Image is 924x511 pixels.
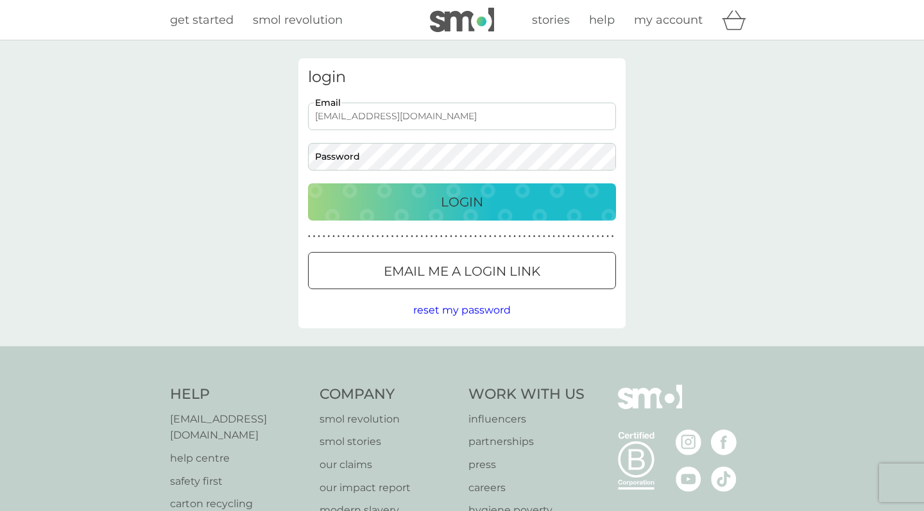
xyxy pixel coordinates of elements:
[722,7,754,33] div: basket
[592,233,594,240] p: ●
[552,233,555,240] p: ●
[524,233,526,240] p: ●
[357,233,359,240] p: ●
[430,8,494,32] img: smol
[459,233,462,240] p: ●
[253,11,343,29] a: smol revolution
[308,68,616,87] h3: login
[468,433,585,450] p: partnerships
[518,233,521,240] p: ●
[320,457,456,473] a: our claims
[308,233,311,240] p: ●
[420,233,423,240] p: ●
[441,192,483,212] p: Login
[597,233,599,240] p: ●
[377,233,379,240] p: ●
[352,233,355,240] p: ●
[308,183,616,221] button: Login
[513,233,516,240] p: ●
[474,233,477,240] p: ●
[499,233,501,240] p: ●
[618,385,682,428] img: smol
[532,11,570,29] a: stories
[528,233,531,240] p: ●
[413,304,511,316] span: reset my password
[313,233,316,240] p: ●
[711,466,737,492] img: visit the smol Tiktok page
[320,433,456,450] a: smol stories
[170,385,307,405] h4: Help
[320,411,456,428] a: smol revolution
[612,233,614,240] p: ●
[170,411,307,444] a: [EMAIL_ADDRESS][DOMAIN_NAME]
[711,430,737,455] img: visit the smol Facebook page
[538,233,540,240] p: ●
[308,252,616,289] button: Email me a login link
[468,480,585,496] a: careers
[435,233,438,240] p: ●
[342,233,345,240] p: ●
[323,233,325,240] p: ●
[563,233,565,240] p: ●
[577,233,579,240] p: ●
[170,450,307,467] a: help centre
[532,13,570,27] span: stories
[589,11,615,29] a: help
[676,466,701,492] img: visit the smol Youtube page
[440,233,443,240] p: ●
[253,13,343,27] span: smol revolution
[401,233,404,240] p: ●
[445,233,448,240] p: ●
[318,233,320,240] p: ●
[320,480,456,496] p: our impact report
[170,13,234,27] span: get started
[468,385,585,405] h4: Work With Us
[431,233,433,240] p: ●
[468,457,585,473] a: press
[381,233,384,240] p: ●
[509,233,511,240] p: ●
[470,233,472,240] p: ●
[328,233,330,240] p: ●
[602,233,604,240] p: ●
[413,302,511,319] button: reset my password
[479,233,482,240] p: ●
[425,233,428,240] p: ●
[406,233,409,240] p: ●
[367,233,370,240] p: ●
[384,261,540,281] p: Email me a login link
[362,233,364,240] p: ●
[533,233,536,240] p: ●
[558,233,560,240] p: ●
[411,233,413,240] p: ●
[468,411,585,428] a: influencers
[386,233,389,240] p: ●
[504,233,506,240] p: ●
[606,233,609,240] p: ●
[634,13,703,27] span: my account
[372,233,374,240] p: ●
[676,430,701,455] img: visit the smol Instagram page
[589,13,615,27] span: help
[338,233,340,240] p: ●
[455,233,458,240] p: ●
[572,233,575,240] p: ●
[582,233,585,240] p: ●
[320,385,456,405] h4: Company
[332,233,335,240] p: ●
[484,233,487,240] p: ●
[587,233,590,240] p: ●
[170,473,307,490] a: safety first
[543,233,545,240] p: ●
[548,233,551,240] p: ●
[489,233,492,240] p: ●
[396,233,398,240] p: ●
[567,233,570,240] p: ●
